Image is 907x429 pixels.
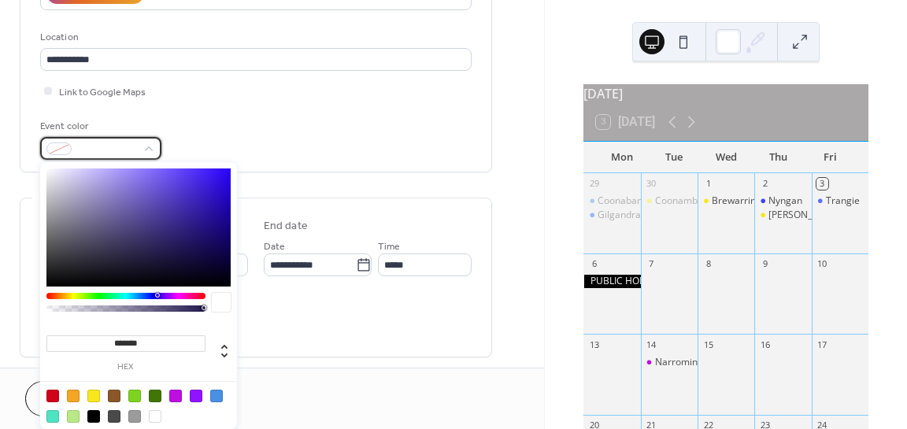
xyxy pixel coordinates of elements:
div: 9 [759,258,771,270]
div: Gilgandra [583,209,640,222]
div: #B8E986 [67,410,80,423]
div: 8 [702,258,714,270]
span: Date [264,239,285,255]
span: Time [378,239,400,255]
div: Coonabarabran [598,194,667,208]
div: Location [40,29,468,46]
div: 3 [816,178,828,190]
div: Trangie [826,194,860,208]
div: Narromine [655,356,703,369]
div: #BD10E0 [169,390,182,402]
label: hex [46,363,205,372]
div: Brewarrina [712,194,761,208]
div: #4A4A4A [108,410,120,423]
div: 30 [646,178,657,190]
span: Link to Google Maps [59,84,146,101]
div: [DATE] [583,84,868,103]
div: Narromine [641,356,698,369]
div: Tue [648,142,700,173]
div: Coonabarabran [583,194,640,208]
div: Gilgandra [598,209,641,222]
div: #9013FE [190,390,202,402]
div: 16 [759,338,771,350]
div: 7 [646,258,657,270]
div: Coonamble [655,194,705,208]
div: #D0021B [46,390,59,402]
div: Warren [754,209,811,222]
div: [PERSON_NAME] [768,209,842,222]
div: 15 [702,338,714,350]
div: 2 [759,178,771,190]
div: #F5A623 [67,390,80,402]
div: 17 [816,338,828,350]
div: Trangie [812,194,868,208]
div: 14 [646,338,657,350]
div: 6 [588,258,600,270]
div: Event color [40,118,158,135]
div: #F8E71C [87,390,100,402]
div: #FFFFFF [149,410,161,423]
div: End date [264,218,308,235]
div: 13 [588,338,600,350]
div: 1 [702,178,714,190]
div: Thu [752,142,804,173]
div: PUBLIC HOLIDAY [583,275,640,288]
div: Nyngan [768,194,802,208]
div: #8B572A [108,390,120,402]
div: Fri [804,142,856,173]
div: #000000 [87,410,100,423]
div: Wed [700,142,752,173]
button: Cancel [25,381,122,416]
div: Brewarrina [698,194,754,208]
div: #9B9B9B [128,410,141,423]
div: Mon [596,142,648,173]
div: Nyngan [754,194,811,208]
div: #4A90E2 [210,390,223,402]
div: 29 [588,178,600,190]
div: #50E3C2 [46,410,59,423]
div: #417505 [149,390,161,402]
div: 10 [816,258,828,270]
div: #7ED321 [128,390,141,402]
div: Coonamble [641,194,698,208]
